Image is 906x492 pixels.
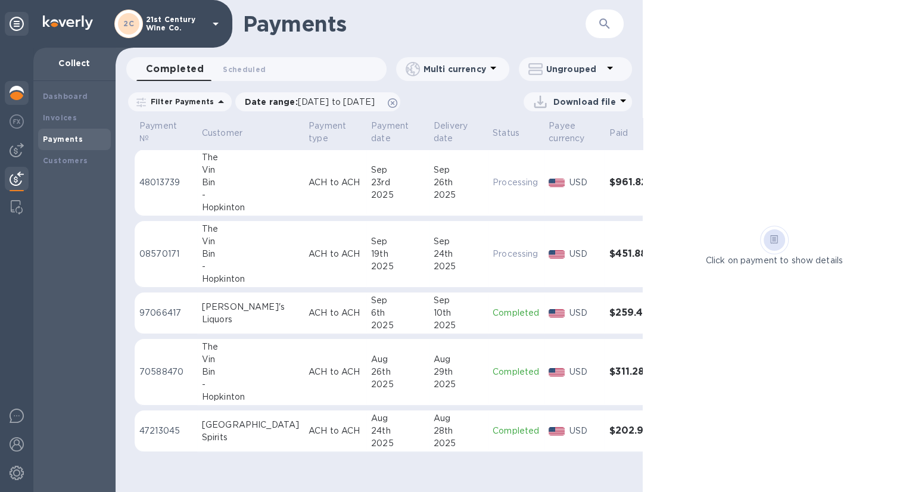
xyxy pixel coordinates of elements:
[549,368,565,376] img: USD
[371,120,409,145] p: Payment date
[309,120,362,145] span: Payment type
[139,425,192,437] p: 47213045
[549,250,565,259] img: USD
[202,151,299,164] div: The
[434,164,483,176] div: Sep
[146,61,204,77] span: Completed
[202,189,299,201] div: -
[371,260,424,273] div: 2025
[202,164,299,176] div: Vin
[434,378,483,391] div: 2025
[235,92,400,111] div: Date range:[DATE] to [DATE]
[549,179,565,187] img: USD
[202,341,299,353] div: The
[609,425,649,437] h3: $202.95
[371,189,424,201] div: 2025
[549,120,584,145] p: Payee currency
[309,120,346,145] p: Payment type
[202,248,299,260] div: Bin
[309,176,362,189] p: ACH to ACH
[309,248,362,260] p: ACH to ACH
[546,63,603,75] p: Ungrouped
[434,120,483,145] span: Delivery date
[434,189,483,201] div: 2025
[569,248,600,260] p: USD
[371,248,424,260] div: 19th
[146,96,214,107] p: Filter Payments
[43,156,88,165] b: Customers
[434,412,483,425] div: Aug
[202,431,299,444] div: Spirits
[371,425,424,437] div: 24th
[371,164,424,176] div: Sep
[309,366,362,378] p: ACH to ACH
[371,307,424,319] div: 6th
[139,120,177,145] p: Payment №
[223,63,266,76] span: Scheduled
[202,419,299,431] div: [GEOGRAPHIC_DATA]
[424,63,486,75] p: Multi currency
[493,425,539,437] p: Completed
[371,294,424,307] div: Sep
[609,307,649,319] h3: $259.44
[371,437,424,450] div: 2025
[434,307,483,319] div: 10th
[43,15,93,30] img: Logo
[202,366,299,378] div: Bin
[139,176,192,189] p: 48013739
[434,294,483,307] div: Sep
[202,235,299,248] div: Vin
[434,425,483,437] div: 28th
[569,307,600,319] p: USD
[549,120,600,145] span: Payee currency
[371,412,424,425] div: Aug
[493,248,539,260] p: Processing
[493,176,539,189] p: Processing
[202,301,299,313] div: [PERSON_NAME]'s
[371,353,424,366] div: Aug
[371,120,424,145] span: Payment date
[493,127,519,139] p: Status
[434,319,483,332] div: 2025
[202,273,299,285] div: Hopkinton
[549,309,565,317] img: USD
[202,127,242,139] p: Customer
[146,15,206,32] p: 21st Century Wine Co.
[434,437,483,450] div: 2025
[493,307,539,319] p: Completed
[609,127,643,139] span: Paid
[202,201,299,214] div: Hopkinton
[202,260,299,273] div: -
[202,127,258,139] span: Customer
[371,366,424,378] div: 26th
[43,113,77,122] b: Invoices
[434,235,483,248] div: Sep
[202,176,299,189] div: Bin
[202,223,299,235] div: The
[609,248,649,260] h3: $451.88
[309,425,362,437] p: ACH to ACH
[298,97,375,107] span: [DATE] to [DATE]
[243,11,586,36] h1: Payments
[139,120,192,145] span: Payment №
[371,378,424,391] div: 2025
[434,366,483,378] div: 29th
[371,176,424,189] div: 23rd
[139,307,192,319] p: 97066417
[10,114,24,129] img: Foreign exchange
[43,92,88,101] b: Dashboard
[706,254,843,267] p: Click on payment to show details
[569,366,600,378] p: USD
[609,366,649,378] h3: $311.28
[123,19,134,28] b: 2C
[609,127,628,139] p: Paid
[245,96,381,108] p: Date range :
[43,135,83,144] b: Payments
[609,177,649,188] h3: $961.82
[434,260,483,273] div: 2025
[434,248,483,260] div: 24th
[309,307,362,319] p: ACH to ACH
[493,127,535,139] span: Status
[202,391,299,403] div: Hopkinton
[139,248,192,260] p: 08570171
